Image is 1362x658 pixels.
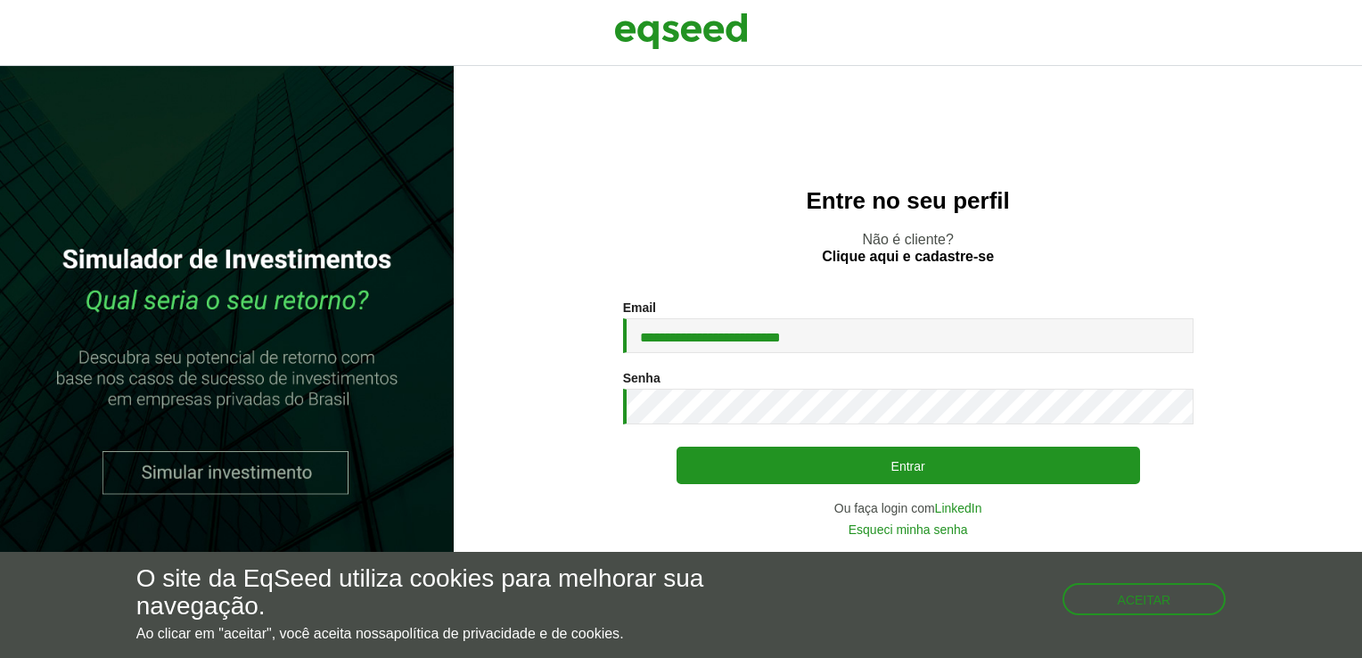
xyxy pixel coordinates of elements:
[394,627,620,641] a: política de privacidade e de cookies
[935,502,982,514] a: LinkedIn
[677,447,1140,484] button: Entrar
[489,188,1326,214] h2: Entre no seu perfil
[136,565,790,621] h5: O site da EqSeed utiliza cookies para melhorar sua navegação.
[1063,583,1227,615] button: Aceitar
[623,301,656,314] label: Email
[822,250,994,264] a: Clique aqui e cadastre-se
[849,523,968,536] a: Esqueci minha senha
[623,372,660,384] label: Senha
[489,231,1326,265] p: Não é cliente?
[614,9,748,53] img: EqSeed Logo
[136,625,790,642] p: Ao clicar em "aceitar", você aceita nossa .
[623,502,1194,514] div: Ou faça login com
